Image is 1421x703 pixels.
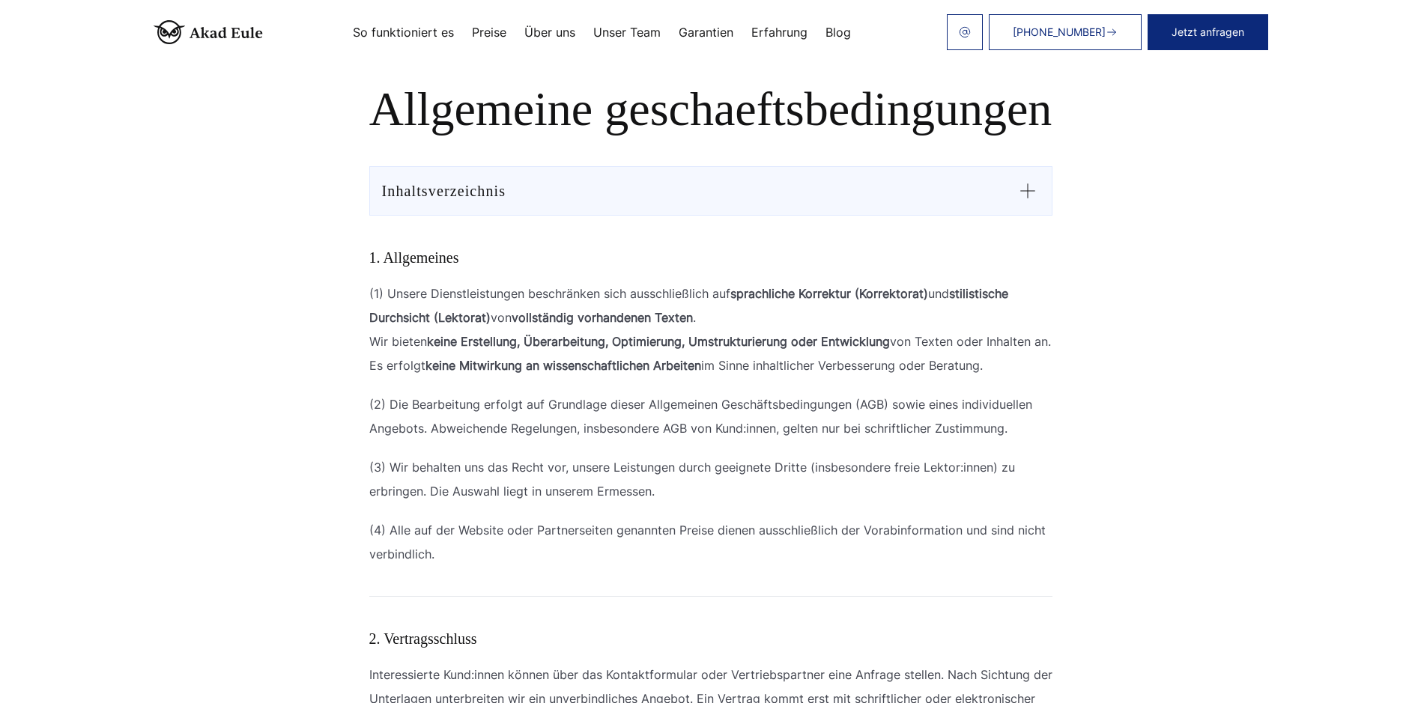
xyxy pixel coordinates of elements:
a: So funktioniert es [353,26,454,38]
a: [PHONE_NUMBER] [989,14,1142,50]
strong: vollständig vorhandenen Texten [512,310,693,325]
h3: 2. Vertragsschluss [369,627,1052,651]
strong: keine Mitwirkung an wissenschaftlichen Arbeiten [425,358,701,373]
img: logo [154,20,263,44]
p: (2) Die Bearbeitung erfolgt auf Grundlage dieser Allgemeinen Geschäftsbedingungen (AGB) sowie ein... [369,392,1052,440]
strong: keine Erstellung, Überarbeitung, Optimierung, Umstrukturierung oder Entwicklung [427,334,890,349]
a: Blog [825,26,851,38]
p: (4) Alle auf der Website oder Partnerseiten genannten Preise dienen ausschließlich der Vorabinfor... [369,518,1052,566]
a: Über uns [524,26,575,38]
h3: 1. Allgemeines [369,246,1052,270]
a: Unser Team [593,26,661,38]
p: (1) Unsere Dienstleistungen beschränken sich ausschließlich auf und von . Wir bieten von Texten o... [369,281,1052,377]
button: Jetzt anfragen [1148,14,1268,50]
a: Garantien [679,26,733,38]
p: (3) Wir behalten uns das Recht vor, unsere Leistungen durch geeignete Dritte (insbesondere freie ... [369,455,1052,503]
h1: Allgemeine geschaeftsbedingungen [267,82,1154,136]
img: email [959,26,971,38]
a: Erfahrung [751,26,808,38]
strong: sprachliche Korrektur (Korrektorat) [730,286,928,301]
a: Preise [472,26,506,38]
div: Inhaltsverzeichnis [382,179,506,203]
span: [PHONE_NUMBER] [1013,26,1106,38]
